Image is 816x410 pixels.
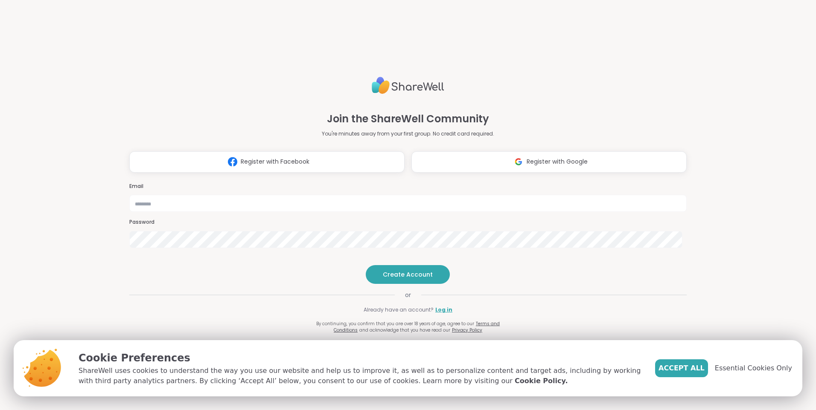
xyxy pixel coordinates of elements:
[241,157,309,166] span: Register with Facebook
[129,151,405,173] button: Register with Facebook
[129,219,687,226] h3: Password
[364,306,434,314] span: Already have an account?
[510,154,527,170] img: ShareWell Logomark
[334,320,500,333] a: Terms and Conditions
[395,291,421,299] span: or
[383,270,433,279] span: Create Account
[79,350,641,366] p: Cookie Preferences
[316,320,474,327] span: By continuing, you confirm that you are over 18 years of age, agree to our
[515,376,568,386] a: Cookie Policy.
[435,306,452,314] a: Log in
[224,154,241,170] img: ShareWell Logomark
[659,363,705,373] span: Accept All
[366,265,450,284] button: Create Account
[715,363,792,373] span: Essential Cookies Only
[79,366,641,386] p: ShareWell uses cookies to understand the way you use our website and help us to improve it, as we...
[655,359,708,377] button: Accept All
[527,157,588,166] span: Register with Google
[359,327,450,333] span: and acknowledge that you have read our
[129,183,687,190] h3: Email
[322,130,494,138] p: You're minutes away from your first group. No credit card required.
[411,151,687,173] button: Register with Google
[372,73,444,98] img: ShareWell Logo
[327,111,489,127] h1: Join the ShareWell Community
[452,327,482,333] a: Privacy Policy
